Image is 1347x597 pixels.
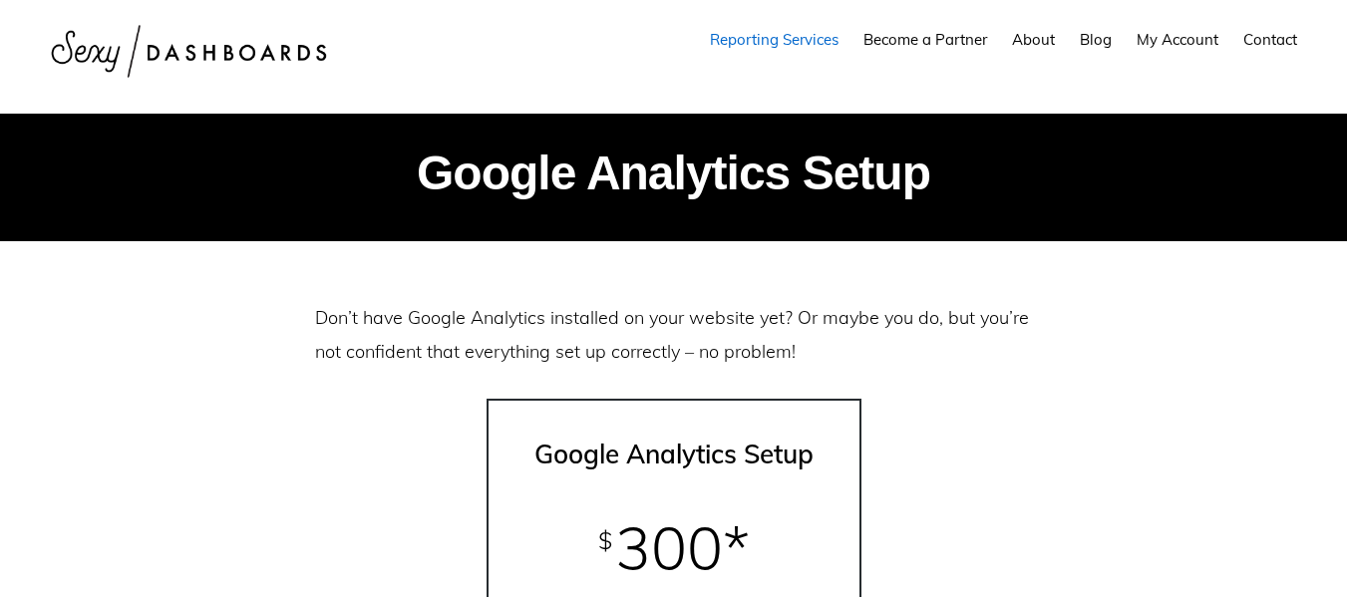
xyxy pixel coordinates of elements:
span: Blog [1080,30,1112,49]
span: $ [598,528,612,552]
strong: Google Analytics Setup [534,438,814,470]
a: Contact [1233,12,1307,67]
span: My Account [1137,30,1218,49]
h2: Google Analytics Setup [76,149,1272,197]
span: Reporting Services [710,30,839,49]
img: Sexy Dashboards [40,10,339,93]
span: Become a Partner [863,30,987,49]
a: Blog [1070,12,1122,67]
a: About [1002,12,1065,67]
a: Become a Partner [853,12,997,67]
a: My Account [1127,12,1228,67]
p: Don’t have Google Analytics installed on your website yet? Or maybe you do, but you’re not confid... [315,301,1033,369]
span: About [1012,30,1055,49]
nav: Main [700,12,1307,67]
span: Contact [1243,30,1297,49]
a: Reporting Services [700,12,848,67]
